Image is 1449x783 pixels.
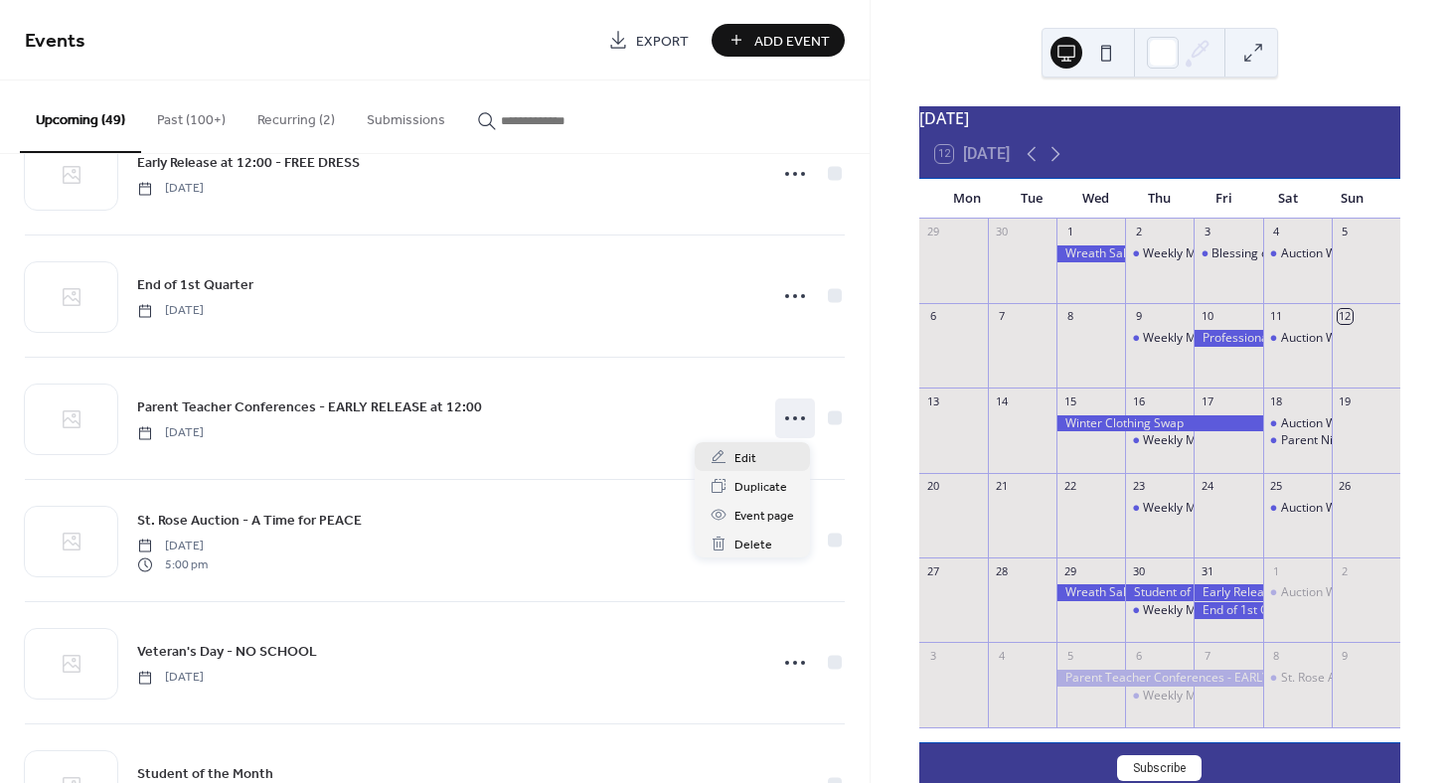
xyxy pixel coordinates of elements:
[1281,415,1386,432] div: Auction Work Party
[1063,179,1128,219] div: Wed
[1338,225,1353,239] div: 5
[1338,563,1353,578] div: 2
[1131,393,1146,408] div: 16
[1200,225,1214,239] div: 3
[1143,500,1215,517] div: Weekly Mass
[137,511,362,532] span: St. Rose Auction - A Time for PEACE
[734,448,756,469] span: Edit
[925,225,940,239] div: 29
[1263,670,1332,687] div: St. Rose Auction - A Time for PEACE
[1062,225,1077,239] div: 1
[1192,179,1256,219] div: Fri
[137,275,253,296] span: End of 1st Quarter
[1056,584,1125,601] div: Wreath Sales End
[593,24,704,57] a: Export
[1338,479,1353,494] div: 26
[1263,432,1332,449] div: Parent Night - Pumpkin Succulent Arrangements
[1062,563,1077,578] div: 29
[1143,245,1215,262] div: Weekly Mass
[636,31,689,52] span: Export
[1320,179,1384,219] div: Sun
[1200,479,1214,494] div: 24
[1281,245,1386,262] div: Auction Work Party
[25,22,85,61] span: Events
[1125,330,1194,347] div: Weekly Mass
[1062,393,1077,408] div: 15
[1131,479,1146,494] div: 23
[1143,602,1215,619] div: Weekly Mass
[1269,309,1284,324] div: 11
[935,179,1000,219] div: Mon
[137,640,317,663] a: Veteran's Day - NO SCHOOL
[994,563,1009,578] div: 28
[1263,500,1332,517] div: Auction Work Party
[1269,479,1284,494] div: 25
[994,309,1009,324] div: 7
[137,180,204,198] span: [DATE]
[1194,584,1262,601] div: Early Release at 12:00 - FREE DRESS
[712,24,845,57] button: Add Event
[137,642,317,663] span: Veteran's Day - NO SCHOOL
[925,393,940,408] div: 13
[137,397,482,418] span: Parent Teacher Conferences - EARLY RELEASE at 12:00
[1125,245,1194,262] div: Weekly Mass
[1056,245,1125,262] div: Wreath Sales Begin
[994,479,1009,494] div: 21
[1125,584,1194,601] div: Student of the Month
[1056,670,1262,687] div: Parent Teacher Conferences - EARLY RELEASE at 12:00
[1143,432,1215,449] div: Weekly Mass
[137,395,482,418] a: Parent Teacher Conferences - EARLY RELEASE at 12:00
[137,153,360,174] span: Early Release at 12:00 - FREE DRESS
[137,555,208,573] span: 5:00 pm
[1062,309,1077,324] div: 8
[994,393,1009,408] div: 14
[1128,179,1193,219] div: Thu
[1281,584,1386,601] div: Auction Work Party
[137,302,204,320] span: [DATE]
[1125,602,1194,619] div: Weekly Mass
[1194,602,1262,619] div: End of 1st Quarter
[1256,179,1321,219] div: Sat
[1125,688,1194,705] div: Weekly Mass
[734,477,787,498] span: Duplicate
[1269,648,1284,663] div: 8
[1263,584,1332,601] div: Auction Work Party
[1143,330,1215,347] div: Weekly Mass
[1269,563,1284,578] div: 1
[734,506,794,527] span: Event page
[1125,500,1194,517] div: Weekly Mass
[1281,500,1386,517] div: Auction Work Party
[137,538,208,555] span: [DATE]
[925,479,940,494] div: 20
[925,309,940,324] div: 6
[141,80,241,151] button: Past (100+)
[994,648,1009,663] div: 4
[734,535,772,555] span: Delete
[1131,309,1146,324] div: 9
[1200,648,1214,663] div: 7
[925,648,940,663] div: 3
[1194,330,1262,347] div: Professional Development - NO SCHOOL
[754,31,830,52] span: Add Event
[1263,415,1332,432] div: Auction Work Party
[1338,648,1353,663] div: 9
[919,106,1400,130] div: [DATE]
[1200,563,1214,578] div: 31
[1131,648,1146,663] div: 6
[1269,393,1284,408] div: 18
[1131,225,1146,239] div: 2
[241,80,351,151] button: Recurring (2)
[1131,563,1146,578] div: 30
[1338,309,1353,324] div: 12
[1281,330,1386,347] div: Auction Work Party
[137,424,204,442] span: [DATE]
[1143,688,1215,705] div: Weekly Mass
[1263,330,1332,347] div: Auction Work Party
[925,563,940,578] div: 27
[994,225,1009,239] div: 30
[1338,393,1353,408] div: 19
[1062,479,1077,494] div: 22
[1062,648,1077,663] div: 5
[1117,755,1202,781] button: Subscribe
